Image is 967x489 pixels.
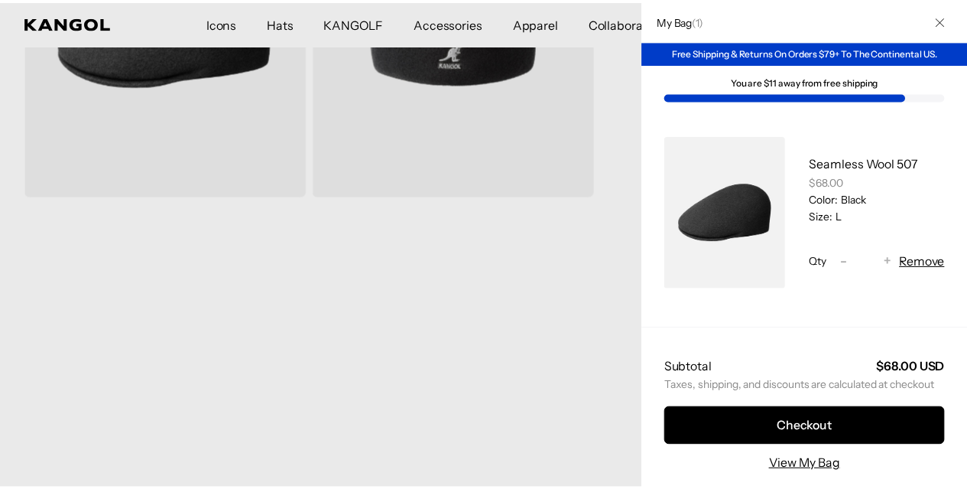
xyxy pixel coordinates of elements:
[910,252,956,270] button: Remove Seamless Wool 507 - Black / L
[848,192,876,206] dd: Black
[819,155,929,171] a: Seamless Wool 507
[819,254,836,268] span: Qty
[887,252,910,270] button: +
[700,13,712,27] span: ( )
[819,192,848,206] dt: Color:
[657,13,712,27] h2: My Bag
[778,455,850,474] a: View My Bag
[851,251,858,272] span: -
[819,209,842,223] dt: Size:
[865,252,887,270] input: Quantity for Seamless Wool 507
[894,251,902,272] span: +
[704,13,707,27] span: 1
[842,252,865,270] button: -
[672,408,956,446] button: Checkout
[819,175,956,189] div: $68.00
[672,379,956,393] small: Taxes, shipping, and discounts are calculated at checkout
[887,360,956,375] strong: $68.00 USD
[672,359,720,376] h2: Subtotal
[672,76,956,86] div: You are $11 away from free shipping
[842,209,852,223] dd: L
